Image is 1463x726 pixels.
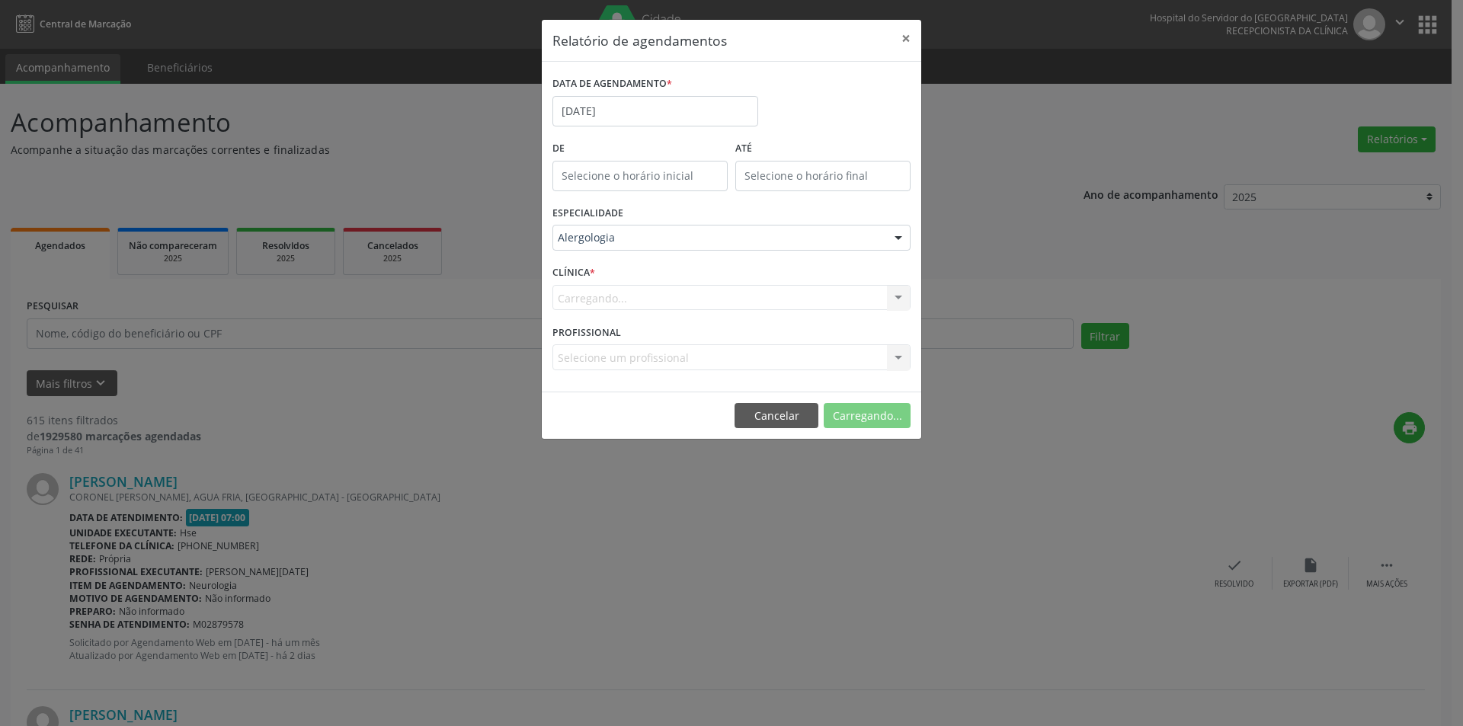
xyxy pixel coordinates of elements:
input: Selecione o horário inicial [552,161,728,191]
button: Cancelar [735,403,818,429]
label: ATÉ [735,137,911,161]
label: PROFISSIONAL [552,321,621,344]
label: DATA DE AGENDAMENTO [552,72,672,96]
input: Selecione uma data ou intervalo [552,96,758,126]
button: Close [891,20,921,57]
label: De [552,137,728,161]
button: Carregando... [824,403,911,429]
input: Selecione o horário final [735,161,911,191]
label: ESPECIALIDADE [552,202,623,225]
h5: Relatório de agendamentos [552,30,727,50]
label: CLÍNICA [552,261,595,285]
span: Alergologia [558,230,879,245]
